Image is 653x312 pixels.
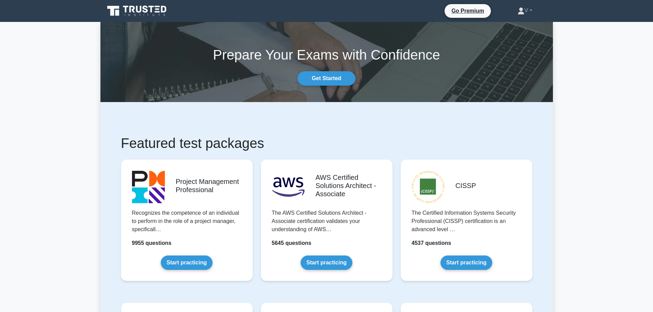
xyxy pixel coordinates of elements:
[440,255,492,270] a: Start practicing
[121,135,532,151] h1: Featured test packages
[161,255,213,270] a: Start practicing
[298,71,355,86] a: Get Started
[501,4,549,17] a: V
[100,47,553,63] h1: Prepare Your Exams with Confidence
[301,255,352,270] a: Start practicing
[447,7,488,15] a: Go Premium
